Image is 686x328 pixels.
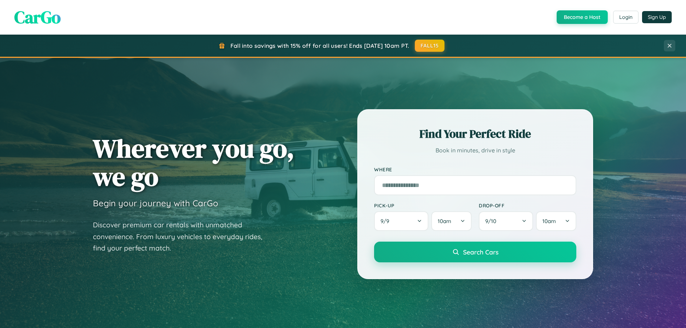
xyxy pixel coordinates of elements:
[14,5,61,29] span: CarGo
[381,218,393,224] span: 9 / 9
[485,218,500,224] span: 9 / 10
[463,248,498,256] span: Search Cars
[438,218,451,224] span: 10am
[557,10,608,24] button: Become a Host
[374,211,428,231] button: 9/9
[542,218,556,224] span: 10am
[374,145,576,156] p: Book in minutes, drive in style
[93,134,294,191] h1: Wherever you go, we go
[230,42,409,49] span: Fall into savings with 15% off for all users! Ends [DATE] 10am PT.
[374,166,576,172] label: Where
[613,11,638,24] button: Login
[479,211,533,231] button: 9/10
[374,202,472,208] label: Pick-up
[93,198,218,208] h3: Begin your journey with CarGo
[536,211,576,231] button: 10am
[431,211,472,231] button: 10am
[642,11,672,23] button: Sign Up
[93,219,272,254] p: Discover premium car rentals with unmatched convenience. From luxury vehicles to everyday rides, ...
[415,40,445,52] button: FALL15
[479,202,576,208] label: Drop-off
[374,126,576,142] h2: Find Your Perfect Ride
[374,242,576,262] button: Search Cars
